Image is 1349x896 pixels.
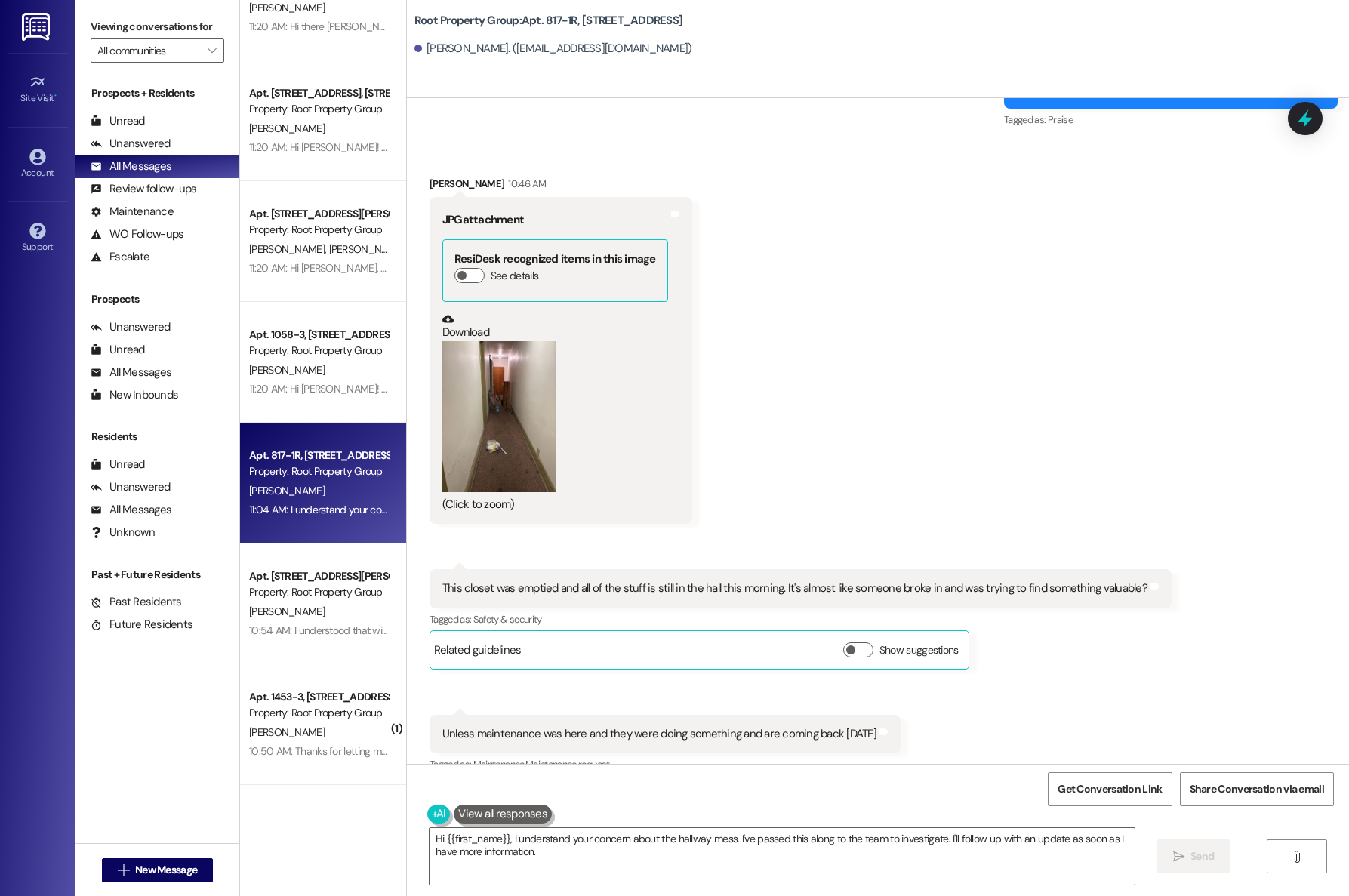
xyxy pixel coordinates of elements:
[430,176,692,197] div: [PERSON_NAME]
[414,41,692,57] div: [PERSON_NAME]. ([EMAIL_ADDRESS][DOMAIN_NAME])
[249,222,389,238] div: Property: Root Property Group
[91,365,171,380] div: All Messages
[249,605,325,618] span: [PERSON_NAME]
[249,363,325,377] span: [PERSON_NAME]
[91,457,145,473] div: Unread
[442,341,556,492] button: Zoom image
[8,144,68,185] a: Account
[75,291,239,307] div: Prospects
[1291,851,1302,863] i: 
[430,753,901,775] div: Tagged as:
[91,159,171,174] div: All Messages
[91,525,155,540] div: Unknown
[249,744,768,758] div: 10:50 AM: Thanks for letting me know. Should you have other concerns, please feel free to reach o...
[102,858,214,882] button: New Message
[249,206,389,222] div: Apt. [STREET_ADDRESS][PERSON_NAME]
[249,101,389,117] div: Property: Root Property Group
[118,864,129,876] i: 
[249,1,325,14] span: [PERSON_NAME]
[1173,851,1184,863] i: 
[91,319,171,335] div: Unanswered
[91,181,196,197] div: Review follow-ups
[249,725,325,739] span: [PERSON_NAME]
[1190,848,1214,864] span: Send
[879,642,959,658] label: Show suggestions
[208,45,216,57] i: 
[1004,109,1338,131] div: Tagged as:
[75,567,239,583] div: Past + Future Residents
[249,705,389,721] div: Property: Root Property Group
[249,463,389,479] div: Property: Root Property Group
[430,608,1172,630] div: Tagged as:
[1048,113,1073,126] span: Praise
[91,342,145,358] div: Unread
[1058,781,1162,797] span: Get Conversation Link
[249,568,389,584] div: Apt. [STREET_ADDRESS][PERSON_NAME]
[249,584,389,600] div: Property: Root Property Group
[75,429,239,445] div: Residents
[434,642,522,664] div: Related guidelines
[8,69,68,110] a: Site Visit •
[442,580,1147,596] div: This closet was emptied and all of the stuff is still in the hall this morning. It's almost like ...
[442,726,876,742] div: Unless maintenance was here and they were doing something and are coming back [DATE]
[454,251,656,266] b: ResiDesk recognized items in this image
[442,313,668,340] a: Download
[249,242,329,256] span: [PERSON_NAME]
[91,479,171,495] div: Unanswered
[91,113,145,129] div: Unread
[249,382,1240,396] div: 11:20 AM: Hi [PERSON_NAME]! We're so glad you chose Root Property Group! We would love to improve...
[525,758,610,771] span: Maintenance request
[328,242,408,256] span: [PERSON_NAME]
[91,594,182,610] div: Past Residents
[91,502,171,518] div: All Messages
[249,624,882,637] div: 10:54 AM: I understood that wifi is included in the extra utilities package I'm paying for. I wan...
[249,689,389,705] div: Apt. 1453-3, [STREET_ADDRESS]
[91,249,149,265] div: Escalate
[91,226,183,242] div: WO Follow-ups
[249,343,389,359] div: Property: Root Property Group
[430,828,1135,885] textarea: Hi {{first_name}}, I understand your concern about the hallway mess. I've passed this along to th...
[75,85,239,101] div: Prospects + Residents
[91,15,224,38] label: Viewing conversations for
[442,497,668,513] div: (Click to zoom)
[249,327,389,343] div: Apt. 1058-3, [STREET_ADDRESS]
[54,91,57,101] span: •
[249,85,389,101] div: Apt. [STREET_ADDRESS], [STREET_ADDRESS]
[97,38,200,63] input: All communities
[249,20,859,33] div: 11:20 AM: Hi there [PERSON_NAME]! I just wanted to check in and ask if you are happy with your ho...
[1157,839,1230,873] button: Send
[1048,772,1172,806] button: Get Conversation Link
[91,617,192,633] div: Future Residents
[473,758,525,771] span: Maintenance ,
[91,136,171,152] div: Unanswered
[22,13,53,41] img: ResiDesk Logo
[442,212,524,227] b: JPG attachment
[91,204,174,220] div: Maintenance
[91,387,178,403] div: New Inbounds
[249,484,325,497] span: [PERSON_NAME]
[491,268,538,284] label: See details
[414,13,682,29] b: Root Property Group: Apt. 817-1R, [STREET_ADDRESS]
[249,503,1203,516] div: 11:04 AM: I understand your concern about the hallway mess. I'll share this with the team and see...
[249,122,325,135] span: [PERSON_NAME]
[249,448,389,463] div: Apt. 817-1R, [STREET_ADDRESS]
[1180,772,1334,806] button: Share Conversation via email
[135,862,197,878] span: New Message
[504,176,546,192] div: 10:46 AM
[473,613,542,626] span: Safety & security
[249,140,920,154] div: 11:20 AM: Hi [PERSON_NAME]! I'm checking in on your latest work order. Was everything completed t...
[1190,781,1324,797] span: Share Conversation via email
[8,218,68,259] a: Support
